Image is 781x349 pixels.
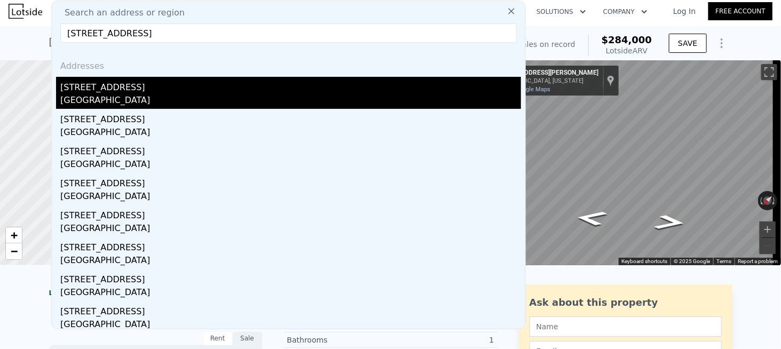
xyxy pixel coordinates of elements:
[772,191,778,210] button: Rotate clockwise
[669,34,706,53] button: SAVE
[761,64,777,80] button: Toggle fullscreen view
[641,211,699,234] path: Go Southwest, Skelton Rd
[60,190,521,205] div: [GEOGRAPHIC_DATA]
[493,77,598,84] div: [GEOGRAPHIC_DATA], [US_STATE]
[60,109,521,126] div: [STREET_ADDRESS]
[60,222,521,237] div: [GEOGRAPHIC_DATA]
[562,207,620,229] path: Go Northeast, Skelton Rd
[60,173,521,190] div: [STREET_ADDRESS]
[60,301,521,318] div: [STREET_ADDRESS]
[60,126,521,141] div: [GEOGRAPHIC_DATA]
[60,23,517,43] input: Enter an address, city, region, neighborhood or zip code
[530,295,722,310] div: Ask about this property
[602,34,652,45] span: $284,000
[233,331,263,345] div: Sale
[60,158,521,173] div: [GEOGRAPHIC_DATA]
[488,60,781,265] div: Street View
[760,238,776,254] button: Zoom out
[60,94,521,109] div: [GEOGRAPHIC_DATA]
[716,258,731,264] a: Terms (opens in new tab)
[488,60,781,265] div: Map
[9,4,42,19] img: Lotside
[760,221,776,237] button: Zoom in
[49,299,263,319] div: No sales history record for this property.
[528,2,595,21] button: Solutions
[607,75,614,86] a: Show location on map
[6,243,22,259] a: Zoom out
[391,335,494,345] div: 1
[56,51,521,77] div: Addresses
[758,191,764,210] button: Rotate counterclockwise
[60,77,521,94] div: [STREET_ADDRESS]
[660,6,708,17] a: Log In
[49,289,263,299] div: LISTING & SALE HISTORY
[493,69,598,77] div: [STREET_ADDRESS][PERSON_NAME]
[60,286,521,301] div: [GEOGRAPHIC_DATA]
[602,45,652,56] div: Lotside ARV
[621,258,667,265] button: Keyboard shortcuts
[60,318,521,333] div: [GEOGRAPHIC_DATA]
[6,227,22,243] a: Zoom in
[60,254,521,269] div: [GEOGRAPHIC_DATA]
[530,316,722,337] input: Name
[595,2,656,21] button: Company
[738,258,778,264] a: Report a problem
[758,191,777,210] button: Reset the view
[674,258,710,264] span: © 2025 Google
[60,205,521,222] div: [STREET_ADDRESS]
[60,237,521,254] div: [STREET_ADDRESS]
[287,335,391,345] div: Bathrooms
[708,2,772,20] a: Free Account
[11,228,18,242] span: +
[11,244,18,258] span: −
[56,6,185,19] span: Search an address or region
[711,33,732,54] button: Show Options
[49,35,385,50] div: [STREET_ADDRESS][PERSON_NAME] , [GEOGRAPHIC_DATA] , GA 30504
[60,269,521,286] div: [STREET_ADDRESS]
[203,331,233,345] div: Rent
[60,141,521,158] div: [STREET_ADDRESS]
